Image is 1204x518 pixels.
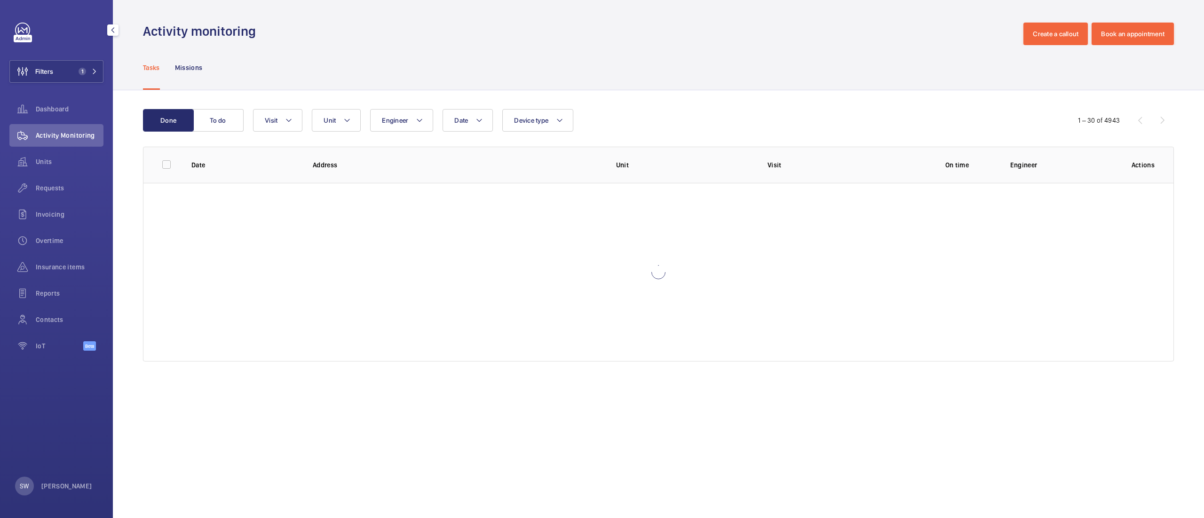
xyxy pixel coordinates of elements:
[36,289,103,298] span: Reports
[175,63,203,72] p: Missions
[265,117,277,124] span: Visit
[514,117,548,124] span: Device type
[143,109,194,132] button: Done
[313,160,601,170] p: Address
[35,67,53,76] span: Filters
[41,481,92,491] p: [PERSON_NAME]
[253,109,302,132] button: Visit
[36,183,103,193] span: Requests
[312,109,361,132] button: Unit
[36,236,103,245] span: Overtime
[36,315,103,324] span: Contacts
[502,109,573,132] button: Device type
[79,68,86,75] span: 1
[1092,23,1174,45] button: Book an appointment
[9,60,103,83] button: Filters1
[36,131,103,140] span: Activity Monitoring
[1010,160,1117,170] p: Engineer
[36,262,103,272] span: Insurance items
[1132,160,1155,170] p: Actions
[616,160,752,170] p: Unit
[191,160,298,170] p: Date
[1078,116,1120,125] div: 1 – 30 of 4943
[1023,23,1088,45] button: Create a callout
[36,341,83,351] span: IoT
[36,157,103,166] span: Units
[20,481,29,491] p: SW
[454,117,468,124] span: Date
[370,109,433,132] button: Engineer
[919,160,995,170] p: On time
[143,63,160,72] p: Tasks
[83,341,96,351] span: Beta
[324,117,336,124] span: Unit
[36,210,103,219] span: Invoicing
[382,117,408,124] span: Engineer
[36,104,103,114] span: Dashboard
[193,109,244,132] button: To do
[143,23,261,40] h1: Activity monitoring
[768,160,904,170] p: Visit
[443,109,493,132] button: Date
